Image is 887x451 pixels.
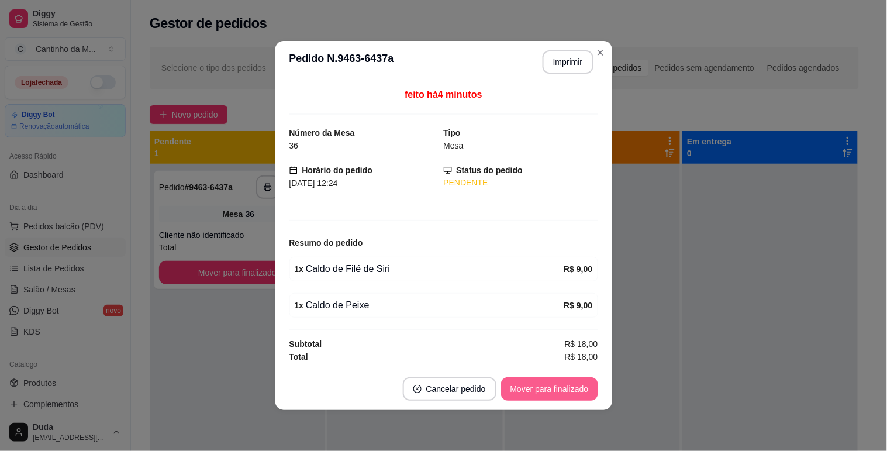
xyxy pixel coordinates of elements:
div: Caldo de Peixe [295,298,564,312]
strong: Total [289,352,308,362]
span: desktop [444,166,452,174]
strong: 1 x [295,264,304,274]
strong: Tipo [444,128,461,137]
button: close-circleCancelar pedido [403,377,496,401]
strong: 1 x [295,301,304,310]
div: Caldo de Filé de Siri [295,262,564,276]
strong: Horário do pedido [302,166,373,175]
span: 36 [289,141,299,150]
strong: R$ 9,00 [564,264,592,274]
strong: R$ 9,00 [564,301,592,310]
span: [DATE] 12:24 [289,178,338,188]
strong: Subtotal [289,339,322,349]
span: R$ 18,00 [565,350,598,363]
span: Mesa [444,141,464,150]
div: PENDENTE [444,177,598,189]
span: close-circle [413,385,422,393]
button: Close [591,43,610,62]
strong: Número da Mesa [289,128,355,137]
strong: Status do pedido [457,166,523,175]
span: feito há 4 minutos [405,89,482,99]
span: R$ 18,00 [565,338,598,350]
button: Imprimir [543,50,593,74]
h3: Pedido N. 9463-6437a [289,50,394,74]
strong: Resumo do pedido [289,238,363,247]
button: Mover para finalizado [501,377,598,401]
span: calendar [289,166,298,174]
